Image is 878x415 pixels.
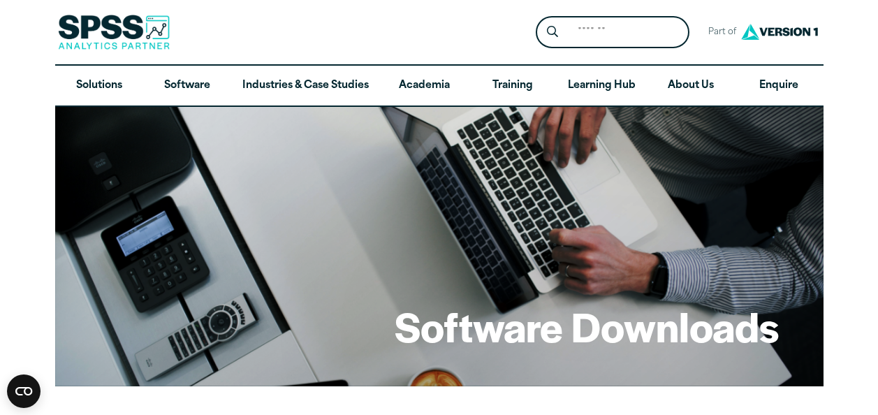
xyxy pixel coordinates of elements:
[380,66,468,106] a: Academia
[536,16,689,49] form: Site Header Search Form
[738,19,821,45] img: Version1 Logo
[143,66,231,106] a: Software
[468,66,556,106] a: Training
[55,66,143,106] a: Solutions
[647,66,735,106] a: About Us
[58,15,170,50] img: SPSS Analytics Partner
[7,374,41,408] button: Open CMP widget
[557,66,647,106] a: Learning Hub
[539,20,565,45] button: Search magnifying glass icon
[547,26,558,38] svg: Search magnifying glass icon
[735,66,823,106] a: Enquire
[231,66,380,106] a: Industries & Case Studies
[701,22,738,43] span: Part of
[395,299,779,354] h1: Software Downloads
[55,66,824,106] nav: Desktop version of site main menu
